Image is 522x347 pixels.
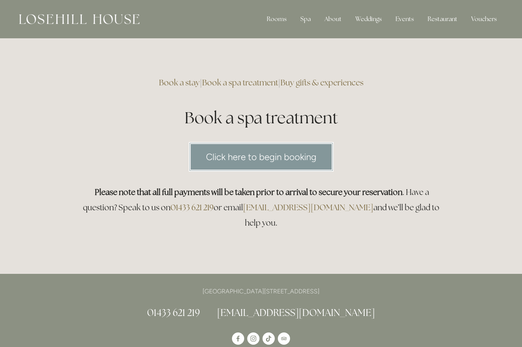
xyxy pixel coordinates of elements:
a: TikTok [263,332,275,345]
div: About [318,11,348,27]
a: Book a spa treatment [202,77,278,88]
h3: . Have a question? Speak to us on or email and we’ll be glad to help you. [78,185,444,231]
a: Buy gifts & experiences [280,77,363,88]
div: Weddings [349,11,388,27]
strong: Please note that all full payments will be taken prior to arrival to secure your reservation [95,187,402,197]
a: Vouchers [465,11,503,27]
div: Restaurant [421,11,464,27]
a: Book a stay [159,77,200,88]
div: Spa [294,11,317,27]
div: Events [389,11,420,27]
a: Click here to begin booking [189,142,334,172]
p: [GEOGRAPHIC_DATA][STREET_ADDRESS] [78,286,444,296]
h3: | | [78,75,444,90]
h1: Book a spa treatment [78,106,444,129]
a: Instagram [247,332,259,345]
a: [EMAIL_ADDRESS][DOMAIN_NAME] [243,202,373,213]
img: Losehill House [19,14,139,24]
a: [EMAIL_ADDRESS][DOMAIN_NAME] [217,306,375,319]
a: Losehill House Hotel & Spa [232,332,244,345]
a: TripAdvisor [278,332,290,345]
div: Rooms [261,11,293,27]
a: 01433 621 219 [147,306,200,319]
a: 01433 621 219 [170,202,214,213]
